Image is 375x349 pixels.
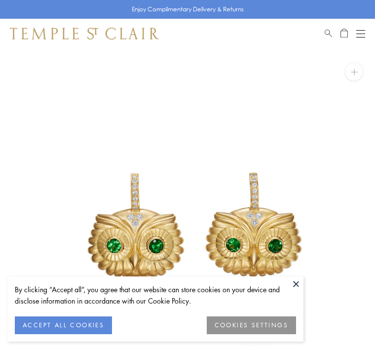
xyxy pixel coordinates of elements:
p: Enjoy Complimentary Delivery & Returns [132,4,244,14]
button: Open navigation [356,28,365,39]
button: COOKIES SETTINGS [207,316,296,334]
a: Search [325,28,332,39]
div: By clicking “Accept all”, you agree that our website can store cookies on your device and disclos... [15,284,296,307]
img: Temple St. Clair [10,28,159,39]
button: ACCEPT ALL COOKIES [15,316,112,334]
iframe: Gorgias live chat messenger [331,308,365,339]
a: Open Shopping Bag [340,28,348,39]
